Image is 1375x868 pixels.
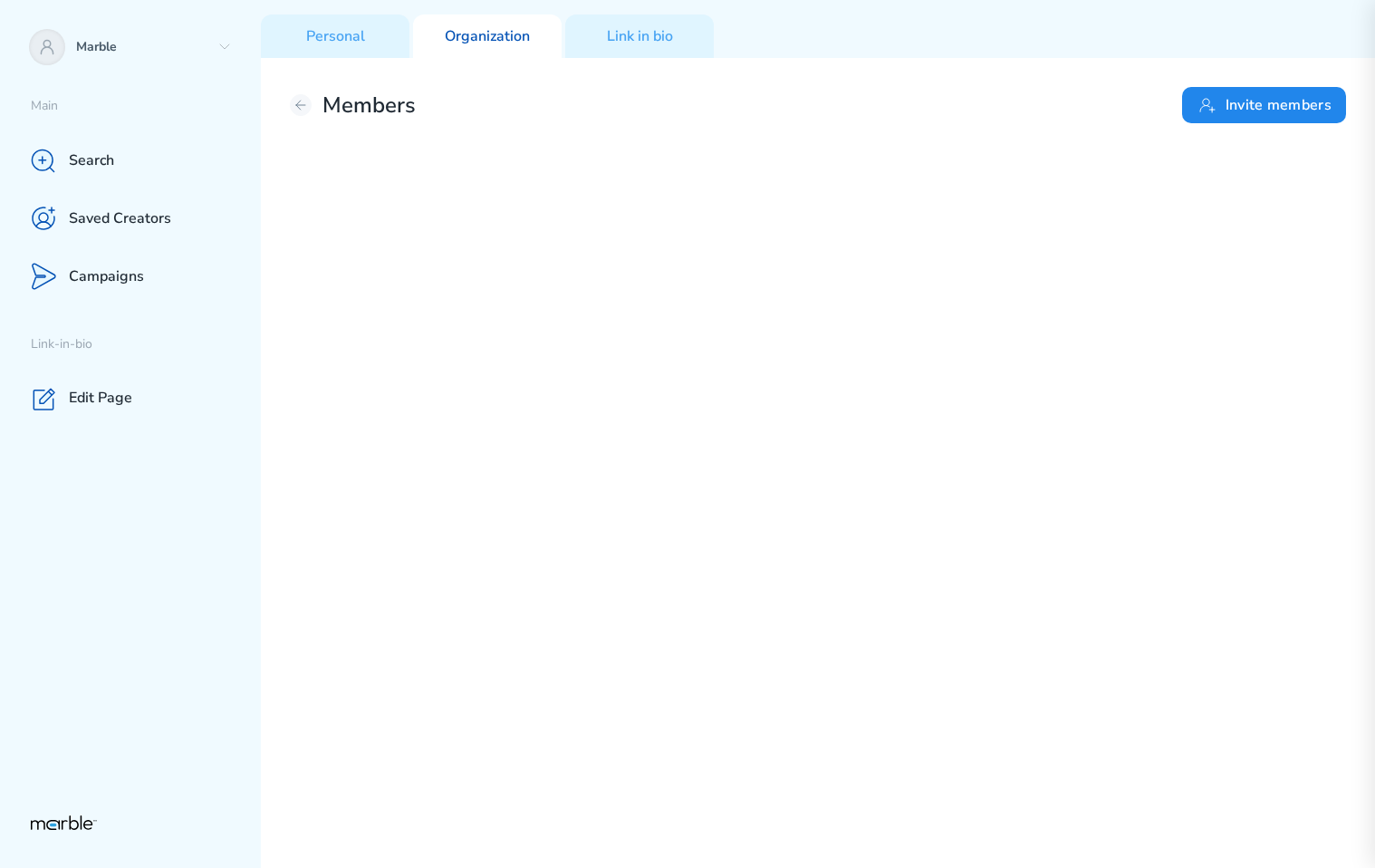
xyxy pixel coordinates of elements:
[322,92,416,119] h2: Members
[607,27,673,46] p: Link in bio
[69,209,171,228] p: Saved Creators
[1182,87,1346,123] button: Invite members
[445,27,530,46] p: Organization
[69,267,144,286] p: Campaigns
[31,336,261,353] p: Link-in-bio
[69,389,132,408] p: Edit Page
[31,98,261,115] p: Main
[306,27,365,46] p: Personal
[69,151,114,170] p: Search
[76,39,210,56] p: Marble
